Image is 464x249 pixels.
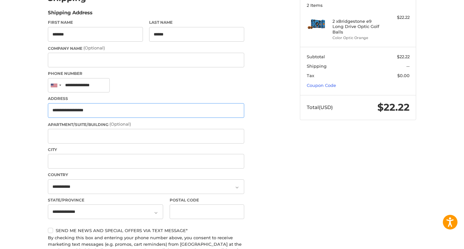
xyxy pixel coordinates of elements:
span: Tax [307,73,314,78]
label: First Name [48,20,143,25]
div: $22.22 [384,14,410,21]
small: (Optional) [109,121,131,127]
label: State/Province [48,197,163,203]
div: United States: +1 [48,78,63,92]
span: Shipping [307,63,327,69]
span: $22.22 [397,54,410,59]
label: Phone Number [48,71,244,76]
label: City [48,147,244,153]
label: Country [48,172,244,178]
span: -- [406,63,410,69]
span: $0.00 [397,73,410,78]
h3: 2 Items [307,3,410,8]
label: Company Name [48,45,244,51]
small: (Optional) [83,45,105,50]
span: $22.22 [377,101,410,113]
label: Apartment/Suite/Building [48,121,244,128]
label: Address [48,96,244,102]
span: Total (USD) [307,104,333,110]
iframe: Google Customer Reviews [410,231,464,249]
label: Postal Code [170,197,245,203]
li: Color Optic Orange [332,35,382,41]
a: Coupon Code [307,83,336,88]
label: Send me news and special offers via text message* [48,228,244,233]
span: Subtotal [307,54,325,59]
h4: 2 x Bridgestone e9 Long Drive Optic Golf Balls [332,19,382,35]
legend: Shipping Address [48,9,92,20]
label: Last Name [149,20,244,25]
